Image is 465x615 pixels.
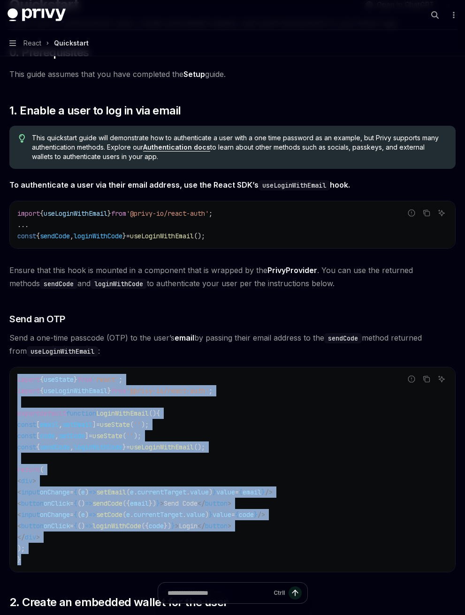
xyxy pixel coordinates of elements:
[36,432,40,440] span: [
[70,488,74,496] span: =
[9,68,456,81] span: This guide assumes that you have completed the guide.
[40,409,66,418] span: default
[175,522,179,530] span: >
[40,443,70,451] span: sendCode
[130,443,194,451] span: useLoginWithEmail
[17,544,25,553] span: );
[85,488,89,496] span: )
[126,387,209,395] span: '@privy-io/react-auth'
[143,143,210,152] a: Authentication docs
[156,499,160,508] span: }
[126,443,130,451] span: =
[92,375,119,384] span: 'react'
[198,499,205,508] span: </
[40,279,77,289] code: sendCode
[21,477,32,485] span: div
[77,522,85,530] span: ()
[36,443,40,451] span: {
[40,375,44,384] span: {
[265,488,273,496] span: />
[126,488,130,496] span: (
[17,465,40,474] span: return
[21,510,40,519] span: input
[420,373,433,385] button: Copy the contents from the code block
[261,488,265,496] span: }
[243,488,261,496] span: email
[9,264,456,290] span: Ensure that this hook is mounted in a component that is wrapped by the . You can use the returned...
[186,510,205,519] span: value
[235,510,239,519] span: {
[40,432,55,440] span: code
[216,488,235,496] span: value
[119,375,122,384] span: ;
[9,180,350,190] strong: To authenticate a user via their email address, use the React SDK’s hook.
[130,420,134,429] span: (
[448,8,457,22] button: More actions
[134,432,141,440] span: );
[92,499,122,508] span: sendCode
[85,522,92,530] span: =>
[40,488,70,496] span: onChange
[17,443,36,451] span: const
[107,387,111,395] span: }
[134,488,137,496] span: .
[160,499,164,508] span: >
[141,522,149,530] span: ({
[66,409,96,418] span: function
[74,499,77,508] span: {
[164,522,171,530] span: })
[213,488,216,496] span: }
[17,232,36,240] span: const
[81,510,85,519] span: e
[25,533,36,541] span: div
[92,432,122,440] span: useState
[420,207,433,219] button: Copy the contents from the code block
[17,522,21,530] span: <
[405,373,418,385] button: Report incorrect code
[70,510,74,519] span: =
[77,510,81,519] span: (
[9,312,65,326] span: Send an OTP
[228,522,231,530] span: >
[235,488,239,496] span: =
[19,134,25,143] svg: Tip
[134,510,183,519] span: currentTarget
[44,387,107,395] span: useLoginWithEmail
[85,432,89,440] span: ]
[324,333,362,343] code: sendCode
[209,510,213,519] span: }
[183,510,186,519] span: .
[435,373,448,385] button: Ask AI
[190,488,209,496] span: value
[205,522,228,530] span: button
[40,465,44,474] span: (
[17,375,40,384] span: import
[9,331,456,357] span: Send a one-time passcode (OTP) to the user’s by passing their email address to the method returne...
[70,232,74,240] span: ,
[205,499,228,508] span: button
[74,232,122,240] span: loginWithCode
[17,488,21,496] span: <
[228,499,231,508] span: >
[213,510,231,519] span: value
[32,133,446,161] span: This quickstart guide will demonstrate how to authenticate a user with a one time password as an ...
[239,488,243,496] span: {
[62,420,92,429] span: setEmail
[85,499,92,508] span: =>
[267,266,317,275] a: PrivyProvider
[17,510,21,519] span: <
[239,510,254,519] span: code
[17,533,25,541] span: </
[21,499,44,508] span: button
[70,499,74,508] span: =
[9,103,181,118] span: 1. Enable a user to log in via email
[8,8,66,22] img: dark logo
[289,586,302,600] button: Send message
[405,207,418,219] button: Report incorrect code
[17,499,21,508] span: <
[74,443,122,451] span: loginWithCode
[198,522,205,530] span: </
[27,346,98,357] code: useLoginWithEmail
[141,420,149,429] span: );
[149,522,164,530] span: code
